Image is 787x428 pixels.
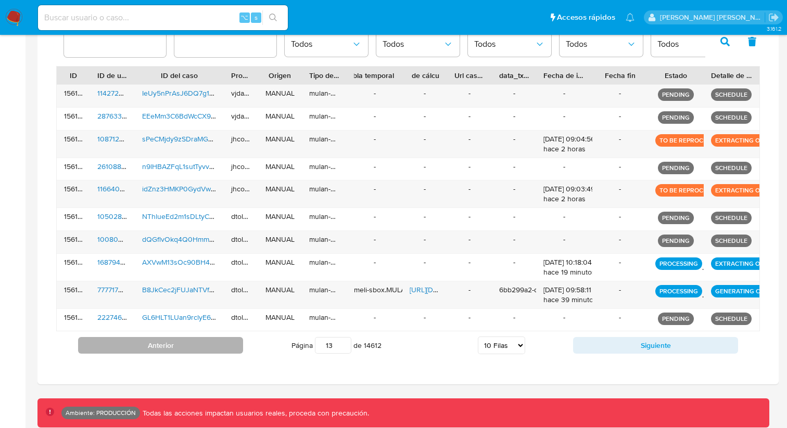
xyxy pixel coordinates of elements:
p: edwin.alonso@mercadolibre.com.co [660,12,765,22]
span: s [255,12,258,22]
p: Todas las acciones impactan usuarios reales, proceda con precaución. [140,408,369,418]
a: Salir [768,12,779,23]
span: Accesos rápidos [557,12,615,23]
span: 3.161.2 [767,24,782,33]
a: Notificaciones [626,13,634,22]
p: Ambiente: PRODUCCIÓN [66,411,136,415]
input: Buscar usuario o caso... [38,11,288,24]
span: ⌥ [240,12,248,22]
button: search-icon [262,10,284,25]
